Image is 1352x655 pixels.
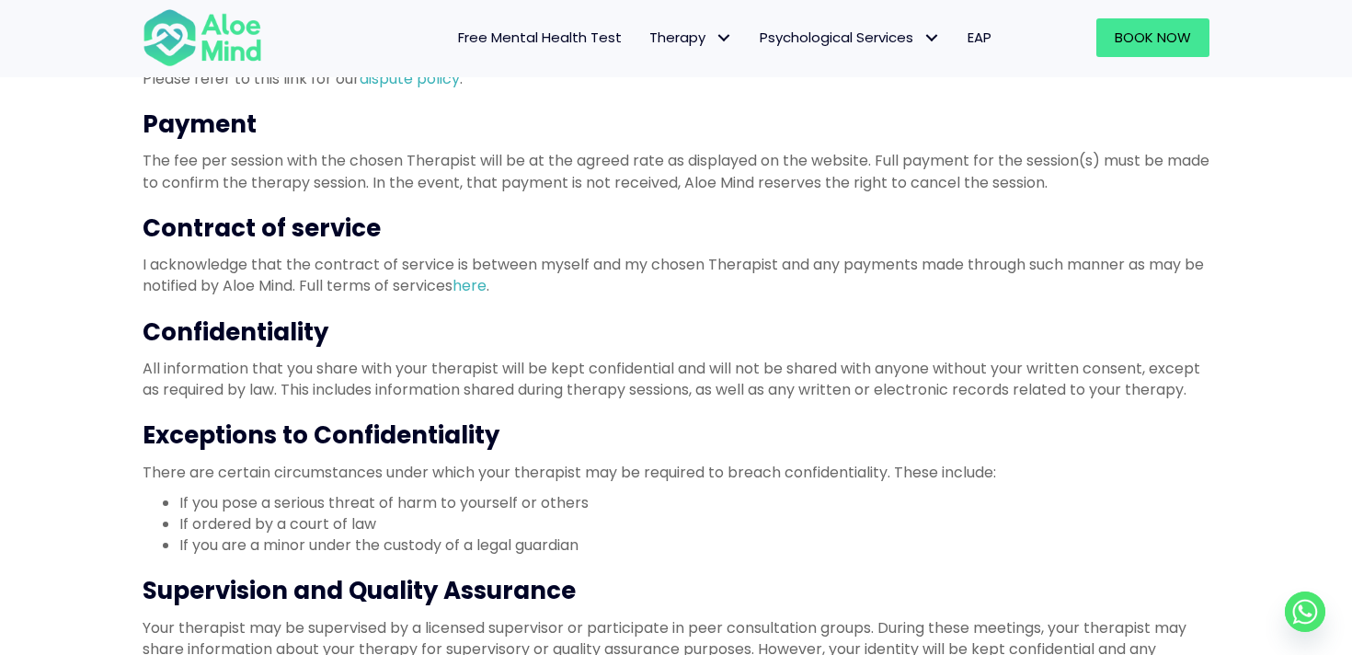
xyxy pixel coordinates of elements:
a: Psychological ServicesPsychological Services: submenu [746,18,954,57]
h3: Payment [143,108,1209,141]
img: Aloe mind Logo [143,7,262,68]
a: EAP [954,18,1005,57]
p: The fee per session with the chosen Therapist will be at the agreed rate as displayed on the webs... [143,150,1209,192]
a: TherapyTherapy: submenu [636,18,746,57]
li: If you are a minor under the custody of a legal guardian [179,534,1209,556]
span: Psychological Services: submenu [918,25,945,52]
span: Free Mental Health Test [458,28,622,47]
nav: Menu [286,18,1005,57]
a: Book Now [1096,18,1209,57]
p: There are certain circumstances under which your therapist may be required to breach confidential... [143,462,1209,483]
a: Free Mental Health Test [444,18,636,57]
span: Therapy [649,28,732,47]
li: If you pose a serious threat of harm to yourself or others [179,492,1209,513]
h3: Exceptions to Confidentiality [143,419,1209,452]
span: EAP [968,28,991,47]
span: Book Now [1115,28,1191,47]
a: Whatsapp [1285,592,1325,632]
li: If ordered by a court of law [179,513,1209,534]
a: dispute policy [360,68,460,89]
h3: Contract of service [143,212,1209,245]
h3: Confidentiality [143,316,1209,349]
p: I acknowledge that the contract of service is between myself and my chosen Therapist and any paym... [143,254,1209,296]
p: Please refer to this link for our . [143,68,1209,89]
h3: Supervision and Quality Assurance [143,574,1209,607]
p: All information that you share with your therapist will be kept confidential and will not be shar... [143,358,1209,400]
span: Psychological Services [760,28,940,47]
span: Therapy: submenu [710,25,737,52]
a: here [453,275,487,296]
